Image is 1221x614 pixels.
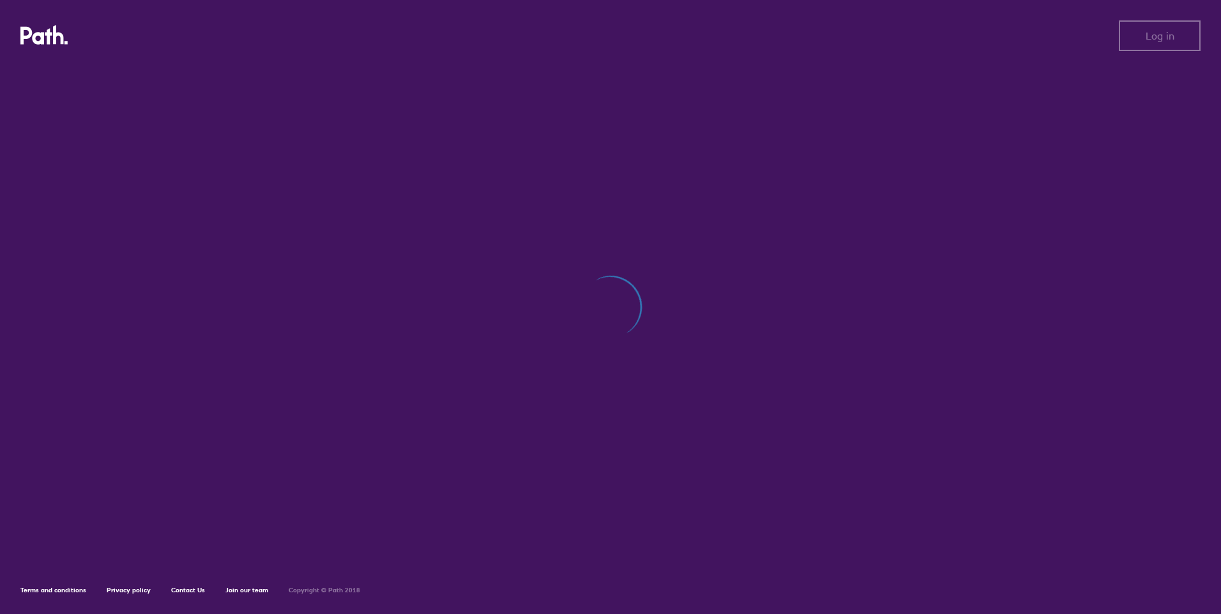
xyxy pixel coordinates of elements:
[107,586,151,594] a: Privacy policy
[1146,30,1174,41] span: Log in
[1119,20,1201,51] button: Log in
[171,586,205,594] a: Contact Us
[225,586,268,594] a: Join our team
[289,587,360,594] h6: Copyright © Path 2018
[20,586,86,594] a: Terms and conditions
